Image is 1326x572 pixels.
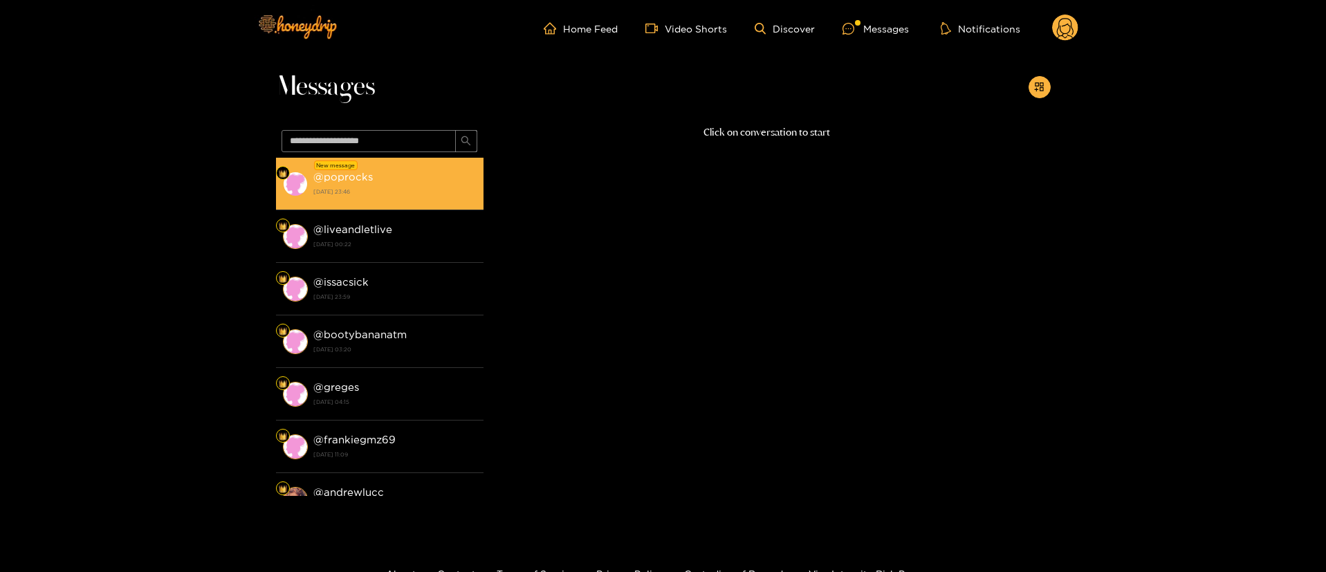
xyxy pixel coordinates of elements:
[283,382,308,407] img: conversation
[279,380,287,388] img: Fan Level
[283,487,308,512] img: conversation
[544,22,563,35] span: home
[842,21,909,37] div: Messages
[544,22,618,35] a: Home Feed
[279,275,287,283] img: Fan Level
[313,223,392,235] strong: @ liveandletlive
[313,171,373,183] strong: @ poprocks
[313,238,477,250] strong: [DATE] 00:22
[283,434,308,459] img: conversation
[313,329,407,340] strong: @ bootybananatm
[937,21,1024,35] button: Notifications
[279,485,287,493] img: Fan Level
[1029,76,1051,98] button: appstore-add
[283,329,308,354] img: conversation
[461,136,471,147] span: search
[313,290,477,303] strong: [DATE] 23:59
[484,124,1051,140] p: Click on conversation to start
[314,160,358,170] div: New message
[1034,82,1044,93] span: appstore-add
[313,396,477,408] strong: [DATE] 04:15
[279,432,287,441] img: Fan Level
[755,23,815,35] a: Discover
[313,276,369,288] strong: @ issacsick
[276,71,375,104] span: Messages
[455,130,477,152] button: search
[279,222,287,230] img: Fan Level
[283,172,308,196] img: conversation
[645,22,665,35] span: video-camera
[313,434,396,445] strong: @ frankiegmz69
[283,224,308,249] img: conversation
[279,327,287,335] img: Fan Level
[313,448,477,461] strong: [DATE] 11:09
[645,22,727,35] a: Video Shorts
[283,277,308,302] img: conversation
[313,381,359,393] strong: @ greges
[313,185,477,198] strong: [DATE] 23:46
[313,486,384,498] strong: @ andrewlucc
[313,343,477,356] strong: [DATE] 03:20
[279,169,287,178] img: Fan Level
